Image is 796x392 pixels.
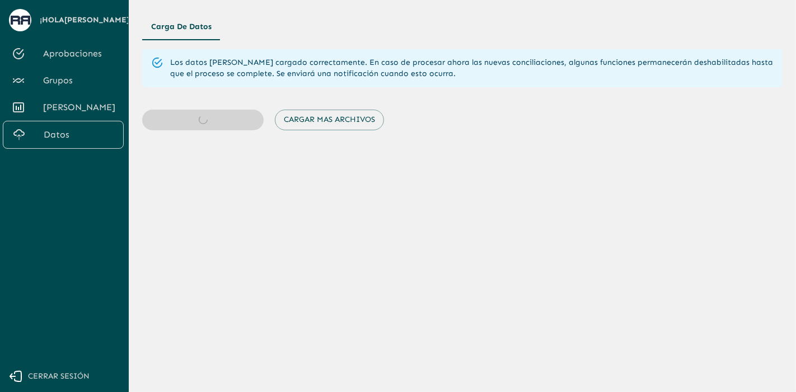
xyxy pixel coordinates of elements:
[3,40,124,67] a: Aprobaciones
[170,53,774,84] div: Los datos [PERSON_NAME] cargado correctamente. En caso de procesar ahora las nuevas conciliacione...
[43,74,115,87] span: Grupos
[43,47,115,60] span: Aprobaciones
[142,13,221,40] button: Carga de Datos
[3,67,124,94] a: Grupos
[11,16,30,24] img: avatar
[43,101,115,114] span: [PERSON_NAME]
[3,94,124,121] a: [PERSON_NAME]
[3,121,124,149] a: Datos
[275,110,384,130] button: Cargar mas archivos
[40,13,132,27] span: ¡Hola [PERSON_NAME] !
[44,128,114,141] span: Datos
[28,370,90,384] span: Cerrar sesión
[142,13,783,40] div: Tipos de Movimientos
